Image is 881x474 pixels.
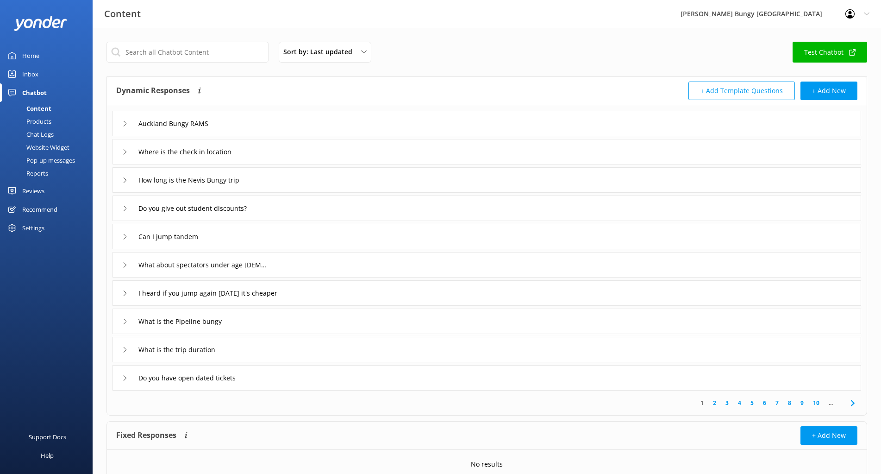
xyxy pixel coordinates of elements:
[14,16,67,31] img: yonder-white-logo.png
[758,398,771,407] a: 6
[22,46,39,65] div: Home
[29,428,66,446] div: Support Docs
[733,398,746,407] a: 4
[6,128,93,141] a: Chat Logs
[688,82,795,100] button: + Add Template Questions
[22,182,44,200] div: Reviews
[6,167,48,180] div: Reports
[116,82,190,100] h4: Dynamic Responses
[796,398,808,407] a: 9
[746,398,758,407] a: 5
[106,42,269,63] input: Search all Chatbot Content
[824,398,837,407] span: ...
[283,47,358,57] span: Sort by: Last updated
[22,65,38,83] div: Inbox
[808,398,824,407] a: 10
[22,200,57,219] div: Recommend
[22,83,47,102] div: Chatbot
[471,459,503,469] p: No results
[6,102,51,115] div: Content
[6,154,75,167] div: Pop-up messages
[6,115,93,128] a: Products
[6,167,93,180] a: Reports
[41,446,54,465] div: Help
[6,102,93,115] a: Content
[22,219,44,237] div: Settings
[800,426,857,445] button: + Add New
[6,141,93,154] a: Website Widget
[708,398,721,407] a: 2
[696,398,708,407] a: 1
[116,426,176,445] h4: Fixed Responses
[6,154,93,167] a: Pop-up messages
[104,6,141,21] h3: Content
[6,141,69,154] div: Website Widget
[783,398,796,407] a: 8
[721,398,733,407] a: 3
[771,398,783,407] a: 7
[6,128,54,141] div: Chat Logs
[6,115,51,128] div: Products
[793,42,867,63] a: Test Chatbot
[800,82,857,100] button: + Add New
